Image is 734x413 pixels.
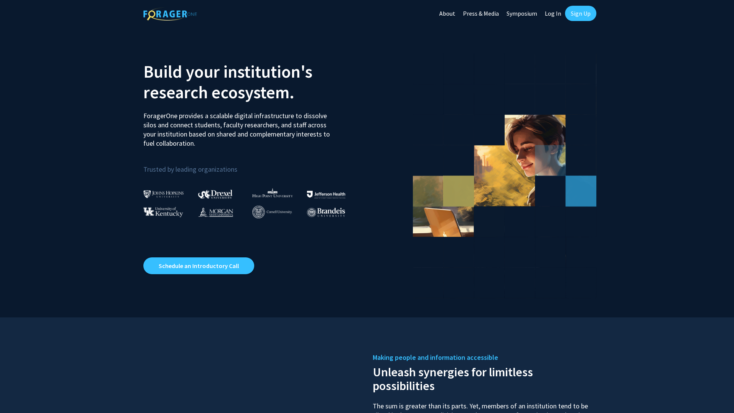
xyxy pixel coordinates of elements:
img: Brandeis University [307,208,345,217]
h2: Build your institution's research ecosystem. [143,61,361,102]
img: Cornell University [252,206,292,218]
img: Johns Hopkins University [143,190,184,198]
img: High Point University [252,188,293,197]
p: ForagerOne provides a scalable digital infrastructure to dissolve silos and connect students, fac... [143,106,335,148]
p: Trusted by leading organizations [143,154,361,175]
a: Opens in a new tab [143,257,254,274]
img: University of Kentucky [143,207,183,217]
iframe: Chat [6,379,32,407]
img: ForagerOne Logo [143,7,197,21]
h5: Making people and information accessible [373,352,591,363]
img: Thomas Jefferson University [307,191,345,198]
h2: Unleash synergies for limitless possibilities [373,363,591,393]
img: Drexel University [198,190,232,198]
img: Morgan State University [198,207,233,217]
a: Sign Up [565,6,596,21]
